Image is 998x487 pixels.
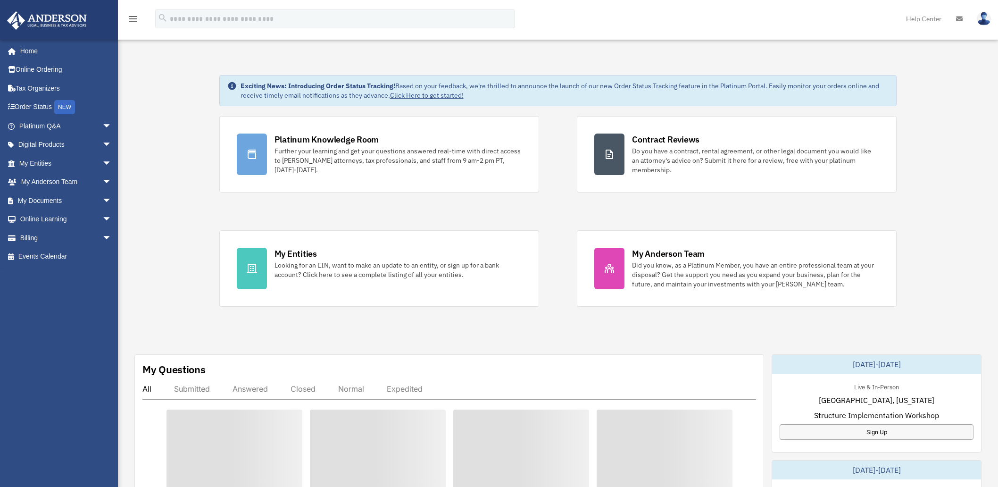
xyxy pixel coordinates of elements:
[102,228,121,248] span: arrow_drop_down
[4,11,90,30] img: Anderson Advisors Platinum Portal
[274,248,317,260] div: My Entities
[102,173,121,192] span: arrow_drop_down
[7,210,126,229] a: Online Learningarrow_drop_down
[54,100,75,114] div: NEW
[102,117,121,136] span: arrow_drop_down
[577,230,897,307] a: My Anderson Team Did you know, as a Platinum Member, you have an entire professional team at your...
[7,117,126,135] a: Platinum Q&Aarrow_drop_down
[142,362,206,377] div: My Questions
[7,173,126,192] a: My Anderson Teamarrow_drop_down
[241,82,395,90] strong: Exciting News: Introducing Order Status Tracking!
[7,228,126,247] a: Billingarrow_drop_down
[233,384,268,394] div: Answered
[158,13,168,23] i: search
[174,384,210,394] div: Submitted
[632,260,879,289] div: Did you know, as a Platinum Member, you have an entire professional team at your disposal? Get th...
[7,154,126,173] a: My Entitiesarrow_drop_down
[7,98,126,117] a: Order StatusNEW
[219,116,539,193] a: Platinum Knowledge Room Further your learning and get your questions answered real-time with dire...
[819,395,934,406] span: [GEOGRAPHIC_DATA], [US_STATE]
[241,81,889,100] div: Based on your feedback, we're thrilled to announce the launch of our new Order Status Tracking fe...
[338,384,364,394] div: Normal
[102,135,121,155] span: arrow_drop_down
[577,116,897,193] a: Contract Reviews Do you have a contract, rental agreement, or other legal document you would like...
[102,210,121,229] span: arrow_drop_down
[772,461,981,479] div: [DATE]-[DATE]
[390,91,464,100] a: Click Here to get started!
[632,248,705,260] div: My Anderson Team
[102,191,121,210] span: arrow_drop_down
[274,134,379,145] div: Platinum Knowledge Room
[219,230,539,307] a: My Entities Looking for an EIN, want to make an update to an entity, or sign up for a bank accoun...
[387,384,423,394] div: Expedited
[102,154,121,173] span: arrow_drop_down
[7,191,126,210] a: My Documentsarrow_drop_down
[632,134,699,145] div: Contract Reviews
[7,79,126,98] a: Tax Organizers
[291,384,316,394] div: Closed
[274,260,522,279] div: Looking for an EIN, want to make an update to an entity, or sign up for a bank account? Click her...
[127,17,139,25] a: menu
[847,381,907,391] div: Live & In-Person
[142,384,151,394] div: All
[7,247,126,266] a: Events Calendar
[127,13,139,25] i: menu
[772,355,981,374] div: [DATE]-[DATE]
[632,146,879,175] div: Do you have a contract, rental agreement, or other legal document you would like an attorney's ad...
[7,60,126,79] a: Online Ordering
[274,146,522,175] div: Further your learning and get your questions answered real-time with direct access to [PERSON_NAM...
[814,410,939,421] span: Structure Implementation Workshop
[977,12,991,25] img: User Pic
[7,42,121,60] a: Home
[780,424,973,440] a: Sign Up
[7,135,126,154] a: Digital Productsarrow_drop_down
